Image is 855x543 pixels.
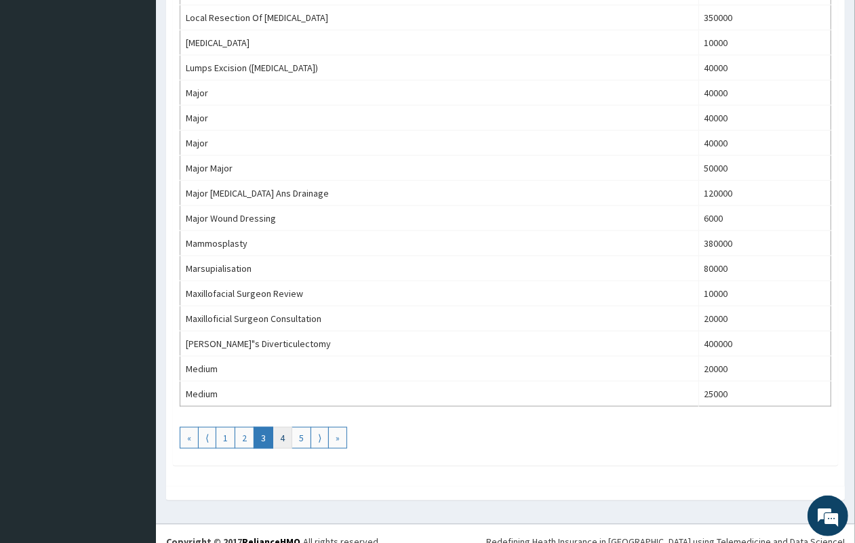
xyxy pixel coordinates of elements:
[698,181,831,206] td: 120000
[180,56,699,81] td: Lumps Excision ([MEDICAL_DATA])
[698,256,831,281] td: 80000
[25,68,55,102] img: d_794563401_company_1708531726252_794563401
[180,382,699,407] td: Medium
[180,306,699,331] td: Maxilloficial Surgeon Consultation
[180,206,699,231] td: Major Wound Dressing
[698,281,831,306] td: 10000
[198,427,216,449] a: Go to previous page
[698,306,831,331] td: 20000
[698,131,831,156] td: 40000
[180,357,699,382] td: Medium
[698,81,831,106] td: 40000
[71,76,228,94] div: Chat with us now
[698,156,831,181] td: 50000
[698,106,831,131] td: 40000
[180,427,199,449] a: Go to first page
[698,331,831,357] td: 400000
[7,370,258,418] textarea: Type your message and hit 'Enter'
[180,5,699,31] td: Local Resection Of [MEDICAL_DATA]
[180,331,699,357] td: [PERSON_NAME]"s Diverticulectomy
[311,427,329,449] a: Go to next page
[216,427,235,449] a: Go to page number 1
[180,156,699,181] td: Major Major
[328,427,347,449] a: Go to last page
[698,231,831,256] td: 380000
[273,427,292,449] a: Go to page number 4
[235,427,254,449] a: Go to page number 2
[180,256,699,281] td: Marsupialisation
[292,427,311,449] a: Go to page number 5
[79,171,187,308] span: We're online!
[180,106,699,131] td: Major
[180,131,699,156] td: Major
[698,357,831,382] td: 20000
[698,31,831,56] td: 10000
[180,31,699,56] td: [MEDICAL_DATA]
[180,181,699,206] td: Major [MEDICAL_DATA] Ans Drainage
[180,231,699,256] td: Mammosplasty
[180,281,699,306] td: Maxillofacial Surgeon Review
[254,427,273,449] a: Go to page number 3
[698,206,831,231] td: 6000
[698,5,831,31] td: 350000
[698,56,831,81] td: 40000
[222,7,255,39] div: Minimize live chat window
[180,81,699,106] td: Major
[698,382,831,407] td: 25000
